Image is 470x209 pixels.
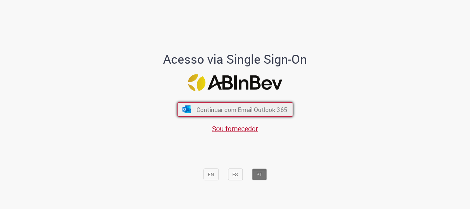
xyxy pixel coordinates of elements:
button: ES [228,169,243,180]
button: EN [203,169,218,180]
img: ícone Azure/Microsoft 360 [182,106,192,113]
button: ícone Azure/Microsoft 360 Continuar com Email Outlook 365 [177,102,293,117]
a: Sou fornecedor [212,124,258,133]
span: Continuar com Email Outlook 365 [196,106,287,114]
h1: Acesso via Single Sign-On [140,52,331,66]
button: PT [252,169,267,180]
img: Logo ABInBev [188,74,282,91]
